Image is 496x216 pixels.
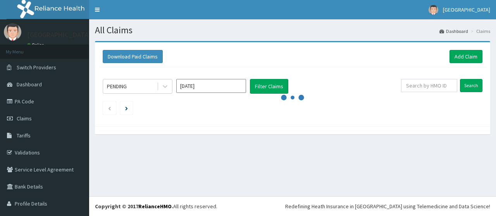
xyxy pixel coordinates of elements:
[281,86,304,109] svg: audio-loading
[443,6,490,13] span: [GEOGRAPHIC_DATA]
[17,81,42,88] span: Dashboard
[439,28,468,34] a: Dashboard
[27,42,46,48] a: Online
[17,132,31,139] span: Tariffs
[17,64,56,71] span: Switch Providers
[176,79,246,93] input: Select Month and Year
[108,105,111,111] a: Previous page
[138,203,172,210] a: RelianceHMO
[107,82,127,90] div: PENDING
[95,203,173,210] strong: Copyright © 2017 .
[429,5,438,15] img: User Image
[27,31,91,38] p: [GEOGRAPHIC_DATA]
[89,196,496,216] footer: All rights reserved.
[4,23,21,41] img: User Image
[285,202,490,210] div: Redefining Heath Insurance in [GEOGRAPHIC_DATA] using Telemedicine and Data Science!
[460,79,482,92] input: Search
[250,79,288,94] button: Filter Claims
[449,50,482,63] a: Add Claim
[95,25,490,35] h1: All Claims
[17,115,32,122] span: Claims
[125,105,128,111] a: Next page
[103,50,163,63] button: Download Paid Claims
[469,28,490,34] li: Claims
[401,79,457,92] input: Search by HMO ID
